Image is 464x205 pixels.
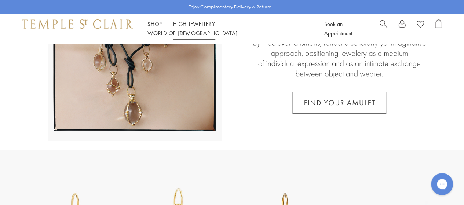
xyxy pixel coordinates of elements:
[147,20,162,28] a: ShopShop
[380,19,387,38] a: Search
[22,19,133,28] img: Temple St. Clair
[427,171,457,198] iframe: Gorgias live chat messenger
[417,19,424,30] a: View Wishlist
[147,19,308,38] nav: Main navigation
[189,3,272,11] p: Enjoy Complimentary Delivery & Returns
[147,29,237,37] a: World of [DEMOGRAPHIC_DATA]World of [DEMOGRAPHIC_DATA]
[173,20,215,28] a: High JewelleryHigh Jewellery
[324,20,352,37] a: Book an Appointment
[435,19,442,38] a: Open Shopping Bag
